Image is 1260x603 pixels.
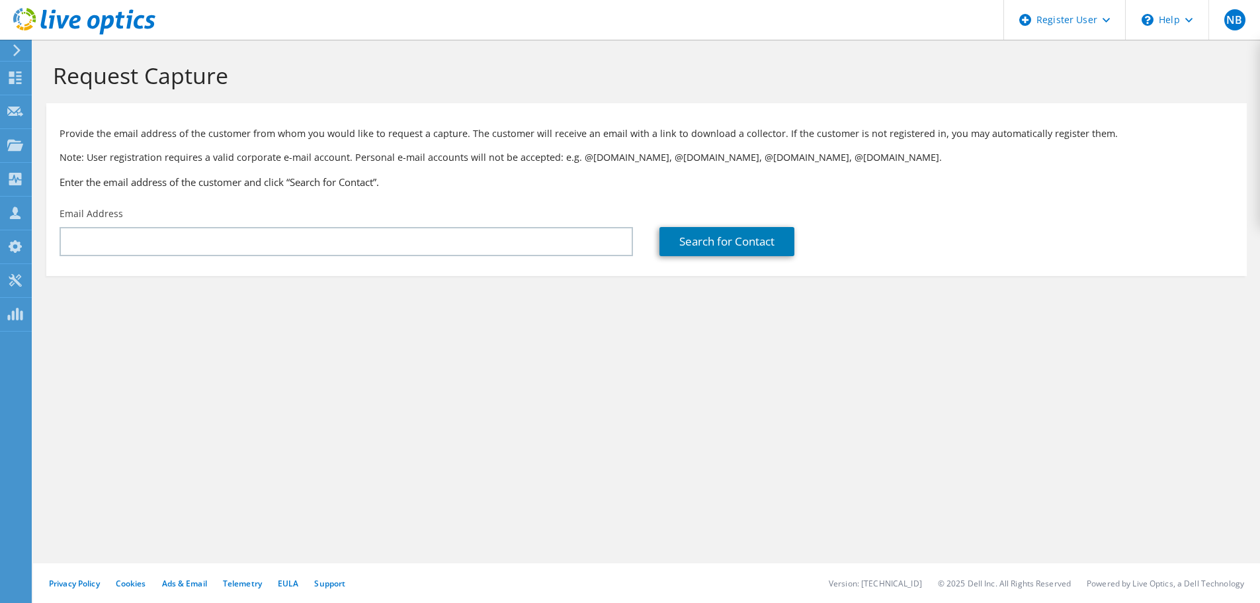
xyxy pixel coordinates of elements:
[1087,578,1244,589] li: Powered by Live Optics, a Dell Technology
[116,578,146,589] a: Cookies
[60,207,123,220] label: Email Address
[60,150,1234,165] p: Note: User registration requires a valid corporate e-mail account. Personal e-mail accounts will ...
[278,578,298,589] a: EULA
[60,175,1234,189] h3: Enter the email address of the customer and click “Search for Contact”.
[1224,9,1245,30] span: NB
[223,578,262,589] a: Telemetry
[1142,14,1154,26] svg: \n
[60,126,1234,141] p: Provide the email address of the customer from whom you would like to request a capture. The cust...
[659,227,794,256] a: Search for Contact
[938,578,1071,589] li: © 2025 Dell Inc. All Rights Reserved
[829,578,922,589] li: Version: [TECHNICAL_ID]
[162,578,207,589] a: Ads & Email
[53,62,1234,89] h1: Request Capture
[314,578,345,589] a: Support
[49,578,100,589] a: Privacy Policy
